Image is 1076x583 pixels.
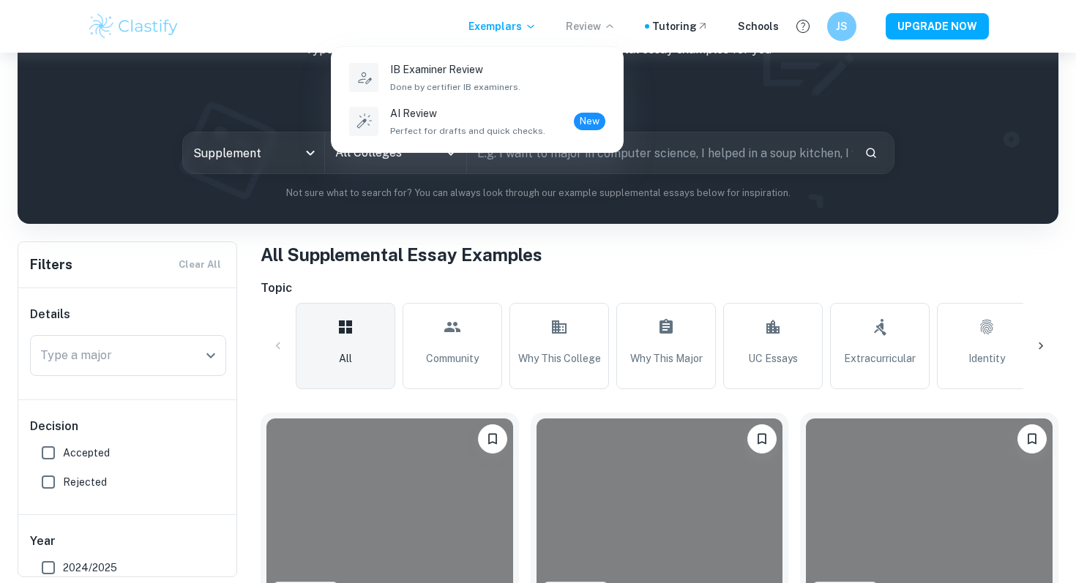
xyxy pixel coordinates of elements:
[346,59,608,97] a: IB Examiner ReviewDone by certifier IB examiners.
[390,124,545,138] span: Perfect for drafts and quick checks.
[390,61,520,78] p: IB Examiner Review
[346,102,608,140] a: AI ReviewPerfect for drafts and quick checks.New
[390,105,545,121] p: AI Review
[574,114,605,129] span: New
[390,80,520,94] span: Done by certifier IB examiners.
